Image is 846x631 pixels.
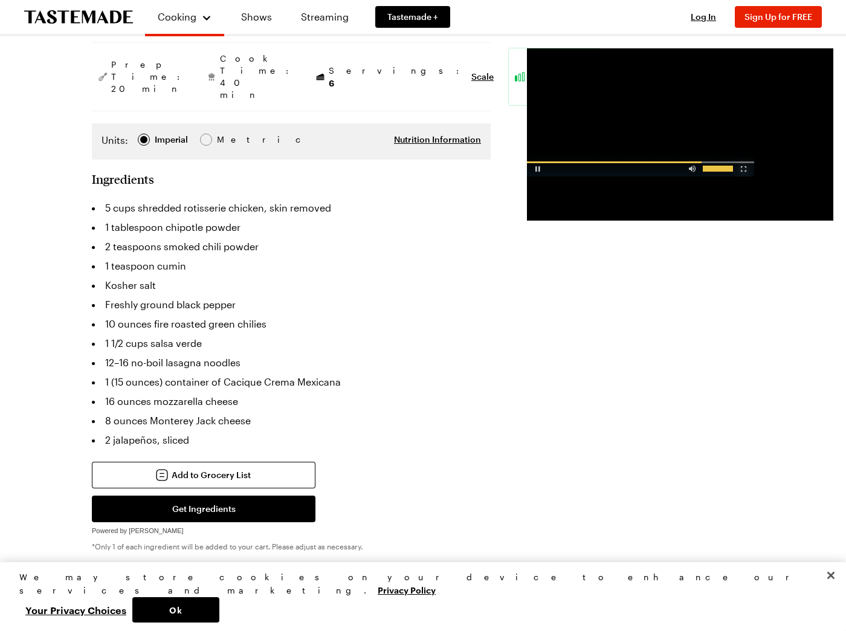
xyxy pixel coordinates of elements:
span: Metric [217,133,244,146]
button: Close [818,562,844,589]
button: Nutrition Information [394,134,481,146]
span: Cook Time: 40 min [220,53,295,101]
div: Imperial [155,133,188,146]
button: Get Ingredients [92,496,315,522]
span: Log In [691,11,716,22]
li: 8 ounces Monterey Jack cheese [92,411,491,430]
span: Imperial [155,133,189,146]
a: More information about your privacy, opens in a new tab [378,584,436,595]
a: To Tastemade Home Page [24,10,133,24]
li: Freshly ground black pepper [92,295,491,314]
label: Units: [102,133,128,147]
li: 1 tablespoon chipotle powder [92,218,491,237]
li: 16 ounces mozzarella cheese [92,392,491,411]
li: Kosher salt [92,276,491,295]
div: Metric [217,133,242,146]
a: Powered by [PERSON_NAME] [92,523,184,535]
button: Cooking [157,5,212,29]
span: Servings: [329,65,465,89]
button: Sign Up for FREE [735,6,822,28]
button: Your Privacy Choices [19,597,132,623]
li: 1 (15 ounces) container of Cacique Crema Mexicana [92,372,491,392]
span: Prep Time: 20 min [111,59,186,95]
video-js: Video Player [527,48,754,176]
button: Add to Grocery List [92,462,315,488]
span: Add to Grocery List [172,469,251,481]
button: Log In [679,11,728,23]
span: Tastemade + [387,11,438,23]
li: 5 cups shredded rotisserie chicken, skin removed [92,198,491,218]
button: Scale [471,71,494,83]
div: Imperial Metric [102,133,242,150]
h2: Ingredients [92,172,154,186]
p: *Only 1 of each ingredient will be added to your cart. Please adjust as necessary. [92,542,491,551]
span: Sign Up for FREE [744,11,812,22]
li: 1 teaspoon cumin [92,256,491,276]
div: We may store cookies on your device to enhance our services and marketing. [19,571,816,597]
iframe: Advertisement [527,48,833,221]
li: 2 jalapeños, sliced [92,430,491,450]
li: 12–16 no-boil lasagna noodles [92,353,491,372]
span: 6 [329,77,334,88]
li: 1 1/2 cups salsa verde [92,334,491,353]
span: Powered by [PERSON_NAME] [92,527,184,534]
button: Ok [132,597,219,623]
li: 10 ounces fire roasted green chilies [92,314,491,334]
a: Tastemade + [375,6,450,28]
li: 2 teaspoons smoked chili powder [92,237,491,256]
span: Cooking [158,11,196,22]
div: Privacy [19,571,816,623]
